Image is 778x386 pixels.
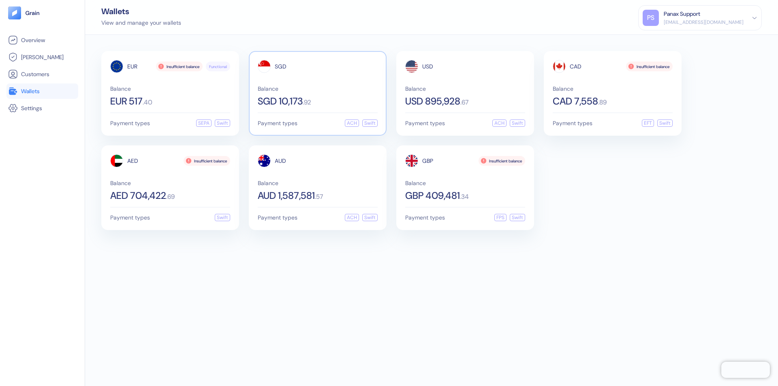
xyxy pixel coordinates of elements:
span: SGD 10,173 [258,96,303,106]
div: ACH [492,119,507,127]
span: CAD [570,64,581,69]
div: FPS [494,214,507,221]
span: Balance [110,180,230,186]
span: GBP 409,481 [405,191,460,200]
span: GBP [422,158,433,164]
span: . 89 [598,99,607,106]
span: AUD [275,158,286,164]
a: Settings [8,103,77,113]
span: Payment types [553,120,592,126]
span: . 69 [166,194,175,200]
div: ACH [345,119,359,127]
div: Wallets [101,7,181,15]
div: Insufficient balance [156,62,203,71]
span: Payment types [405,120,445,126]
a: Customers [8,69,77,79]
div: [EMAIL_ADDRESS][DOMAIN_NAME] [664,19,744,26]
div: View and manage your wallets [101,19,181,27]
span: SGD [275,64,286,69]
a: [PERSON_NAME] [8,52,77,62]
div: Insufficient balance [184,156,230,166]
span: Balance [405,86,525,92]
span: Balance [258,180,378,186]
a: Overview [8,35,77,45]
span: EUR [127,64,137,69]
span: [PERSON_NAME] [21,53,64,61]
span: Overview [21,36,45,44]
span: Payment types [258,215,297,220]
span: AUD 1,587,581 [258,191,315,200]
span: CAD 7,558 [553,96,598,106]
span: Payment types [258,120,297,126]
span: AED [127,158,138,164]
div: Panax Support [664,10,700,18]
span: . 40 [143,99,152,106]
span: Balance [553,86,673,92]
span: Payment types [110,120,150,126]
span: Customers [21,70,49,78]
span: AED 704,422 [110,191,166,200]
div: Swift [510,119,525,127]
div: Swift [657,119,673,127]
div: Swift [215,119,230,127]
img: logo-tablet-V2.svg [8,6,21,19]
iframe: Chatra live chat [721,362,770,378]
span: . 34 [460,194,469,200]
span: Settings [21,104,42,112]
div: ACH [345,214,359,221]
span: Payment types [110,215,150,220]
div: Swift [510,214,525,221]
span: Functional [209,64,227,70]
div: Swift [362,119,378,127]
span: USD [422,64,433,69]
span: Wallets [21,87,40,95]
img: logo [25,10,40,16]
span: . 67 [460,99,468,106]
span: Payment types [405,215,445,220]
span: EUR 517 [110,96,143,106]
span: USD 895,928 [405,96,460,106]
span: . 57 [315,194,323,200]
div: PS [643,10,659,26]
div: EFT [642,119,654,127]
span: Balance [258,86,378,92]
a: Wallets [8,86,77,96]
span: Balance [110,86,230,92]
div: SEPA [196,119,212,127]
div: Insufficient balance [479,156,525,166]
span: Balance [405,180,525,186]
div: Swift [215,214,230,221]
div: Swift [362,214,378,221]
div: Insufficient balance [626,62,673,71]
span: . 92 [303,99,311,106]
